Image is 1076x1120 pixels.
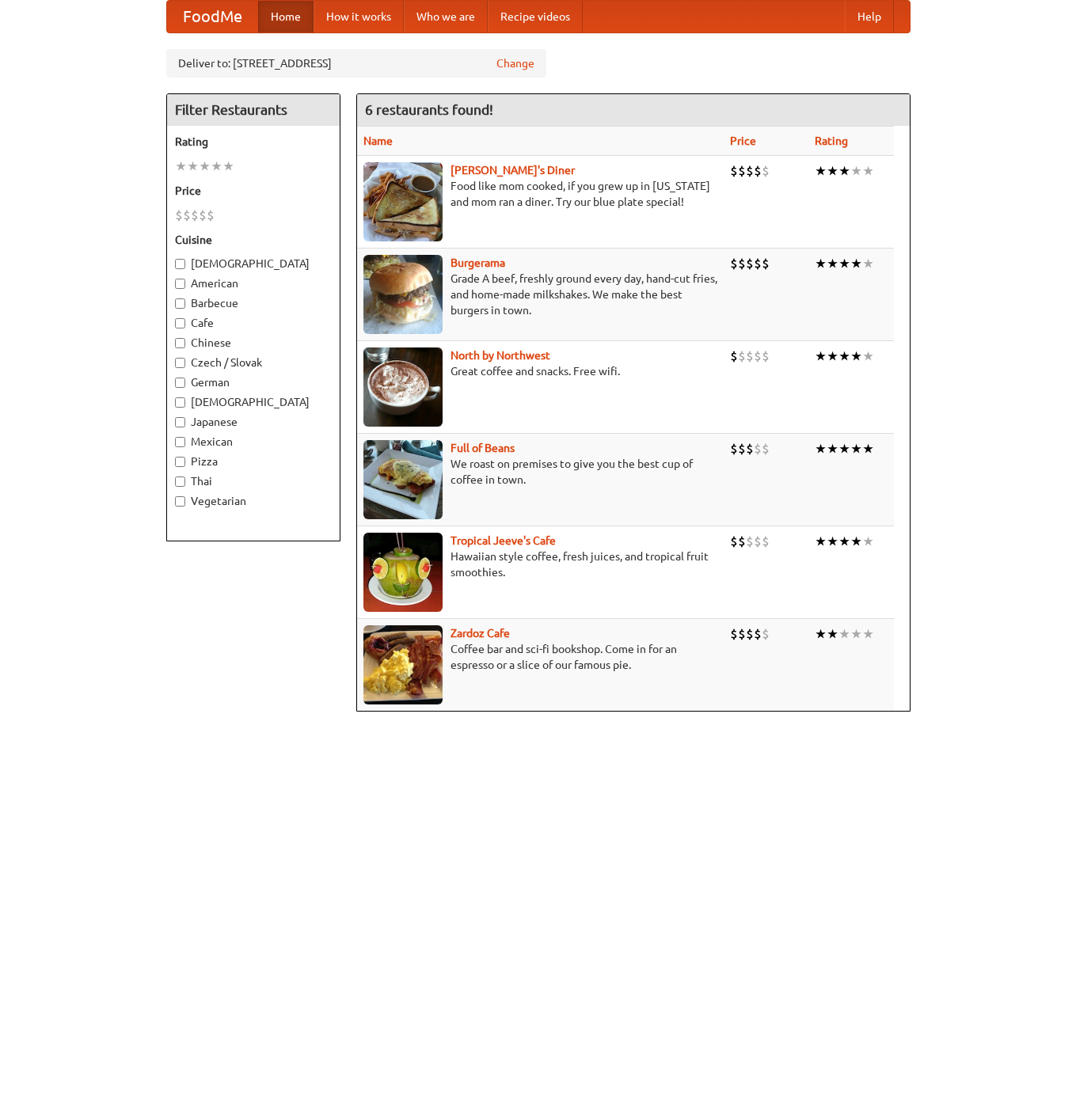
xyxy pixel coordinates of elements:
[746,533,754,550] li: $
[746,347,754,365] li: $
[845,1,894,32] a: Help
[363,533,443,612] img: jeeves.jpg
[754,255,762,272] li: $
[175,158,187,175] li: ★
[827,440,838,457] li: ★
[738,533,746,550] li: $
[746,162,754,180] li: $
[175,279,185,289] input: American
[730,162,738,180] li: $
[862,440,874,457] li: ★
[754,533,762,550] li: $
[222,158,234,175] li: ★
[191,207,199,224] li: $
[762,533,770,550] li: $
[363,162,443,241] img: sallys.jpg
[850,255,862,272] li: ★
[850,625,862,643] li: ★
[815,625,827,643] li: ★
[175,134,332,150] h5: Rating
[850,347,862,365] li: ★
[815,135,848,147] a: Rating
[175,454,332,469] label: Pizza
[838,347,850,365] li: ★
[365,102,493,117] ng-pluralize: 6 restaurants found!
[175,259,185,269] input: [DEMOGRAPHIC_DATA]
[827,533,838,550] li: ★
[746,255,754,272] li: $
[754,625,762,643] li: $
[838,625,850,643] li: ★
[762,347,770,365] li: $
[815,162,827,180] li: ★
[258,1,314,32] a: Home
[827,255,838,272] li: ★
[838,162,850,180] li: ★
[175,414,332,430] label: Japanese
[175,394,332,410] label: [DEMOGRAPHIC_DATA]
[363,549,717,580] p: Hawaiian style coffee, fresh juices, and tropical fruit smoothies.
[175,338,185,348] input: Chinese
[754,162,762,180] li: $
[862,347,874,365] li: ★
[730,625,738,643] li: $
[175,358,185,368] input: Czech / Slovak
[862,255,874,272] li: ★
[363,363,717,379] p: Great coffee and snacks. Free wifi.
[862,533,874,550] li: ★
[166,49,546,78] div: Deliver to: [STREET_ADDRESS]
[838,255,850,272] li: ★
[738,625,746,643] li: $
[762,440,770,457] li: $
[363,271,717,318] p: Grade A beef, freshly ground every day, hand-cut fries, and home-made milkshakes. We make the bes...
[451,627,510,640] a: Zardoz Cafe
[862,162,874,180] li: ★
[762,162,770,180] li: $
[175,183,332,199] h5: Price
[363,440,443,519] img: beans.jpg
[363,625,443,704] img: zardoz.jpg
[363,641,717,673] p: Coffee bar and sci-fi bookshop. Come in for an espresso or a slice of our famous pie.
[738,347,746,365] li: $
[850,440,862,457] li: ★
[738,162,746,180] li: $
[827,162,838,180] li: ★
[738,440,746,457] li: $
[754,347,762,365] li: $
[451,349,550,362] b: North by Northwest
[175,457,185,467] input: Pizza
[175,207,183,224] li: $
[738,255,746,272] li: $
[762,625,770,643] li: $
[488,1,583,32] a: Recipe videos
[746,440,754,457] li: $
[211,158,222,175] li: ★
[730,440,738,457] li: $
[815,440,827,457] li: ★
[363,135,393,147] a: Name
[175,374,332,390] label: German
[754,440,762,457] li: $
[183,207,191,224] li: $
[175,493,332,509] label: Vegetarian
[207,207,215,224] li: $
[363,456,717,488] p: We roast on premises to give you the best cup of coffee in town.
[175,298,185,309] input: Barbecue
[363,178,717,210] p: Food like mom cooked, if you grew up in [US_STATE] and mom ran a diner. Try our blue plate special!
[827,347,838,365] li: ★
[451,164,575,177] a: [PERSON_NAME]'s Diner
[815,347,827,365] li: ★
[496,55,534,71] a: Change
[827,625,838,643] li: ★
[175,295,332,311] label: Barbecue
[850,162,862,180] li: ★
[838,533,850,550] li: ★
[199,207,207,224] li: $
[451,256,505,269] b: Burgerama
[363,347,443,427] img: north.jpg
[314,1,404,32] a: How it works
[815,255,827,272] li: ★
[175,434,332,450] label: Mexican
[175,496,185,507] input: Vegetarian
